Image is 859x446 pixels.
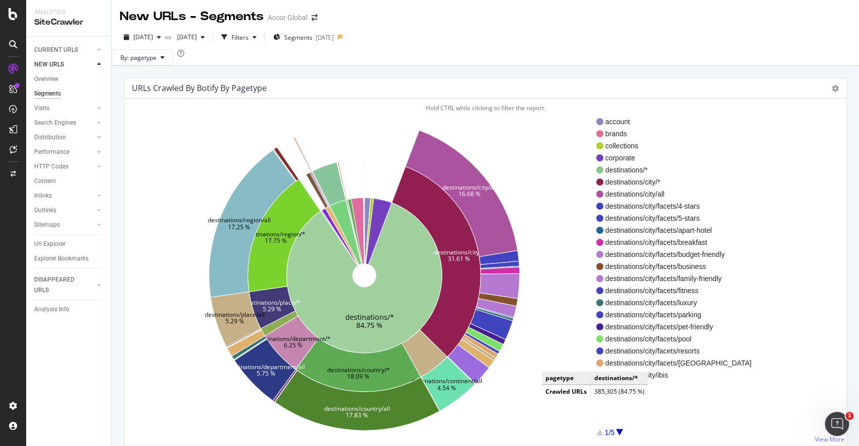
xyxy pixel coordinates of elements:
text: 16.68 % [458,190,481,198]
text: destinations/region/all [208,216,271,224]
div: DISAPPEARED URLS [34,275,85,296]
span: collections [605,141,751,151]
a: HTTP Codes [34,161,94,172]
div: Segments [34,88,61,99]
div: Distribution [34,132,66,143]
a: Performance [34,147,94,157]
div: CURRENT URLS [34,45,78,55]
span: 2025 Feb. 6th [173,33,197,41]
span: 1 [845,412,853,420]
text: 5.75 % [257,369,275,377]
text: destinations/place/* [244,298,300,307]
span: vs [165,33,173,41]
span: destinations/city/facets/pool [605,334,751,344]
a: Segments [34,88,104,99]
div: Overview [34,74,58,84]
a: Search Engines [34,118,94,128]
text: 84.75 % [356,320,382,329]
text: 17.25 % [228,222,250,231]
span: account [605,117,751,127]
div: Sitemaps [34,220,60,230]
div: [DATE] [316,33,334,42]
span: destinations/city/facets/family-friendly [605,274,751,284]
div: Content [34,176,56,187]
text: 17.83 % [346,411,368,419]
td: Crawled URLs [541,385,590,398]
a: Sitemaps [34,220,94,230]
a: Distribution [34,132,94,143]
span: Segments [284,33,313,42]
a: Visits [34,103,94,114]
text: destinations/region/* [246,229,305,238]
button: [DATE] [120,29,165,45]
span: destinations/city/facets/fitness [605,286,751,296]
button: Filters [217,29,261,45]
text: 17.75 % [264,236,286,244]
span: destinations/city/facets/budget-friendly [605,249,751,259]
span: destinations/city/facets/[GEOGRAPHIC_DATA] [605,358,751,368]
span: destinations/city/ibis [605,370,751,380]
div: Filters [231,33,249,42]
div: Analysis Info [34,304,69,315]
a: Explorer Bookmarks [34,253,104,264]
text: destinations/* [345,312,394,321]
text: destinations/continent/all [411,377,482,385]
text: 4.54 % [437,383,456,392]
span: destinations/* [605,165,751,175]
span: brands [605,129,751,139]
div: HTTP Codes [34,161,68,172]
span: destinations/city/* [605,177,751,187]
div: 1/5 [605,427,614,437]
span: destinations/city/all [605,189,751,199]
div: Outlinks [34,205,56,216]
td: 385,305 (84.75 %) [590,385,648,398]
span: corporate [605,153,751,163]
button: Segments[DATE] [269,29,338,45]
text: 5.29 % [225,316,244,325]
text: 31.61 % [448,254,470,263]
text: destinations/department/* [255,334,330,343]
a: Content [34,176,104,187]
text: destinations/country/* [327,366,389,374]
div: arrow-right-arrow-left [311,14,318,21]
text: destinations/department/all [227,362,305,371]
a: Outlinks [34,205,94,216]
div: Inlinks [34,191,52,201]
span: By: pagetype [120,53,157,62]
a: Url Explorer [34,239,104,249]
span: destinations/city/facets/pet-friendly [605,322,751,332]
iframe: Intercom live chat [825,412,849,436]
div: Search Engines [34,118,76,128]
text: destinations/city/* [433,248,485,256]
div: Visits [34,103,49,114]
a: Overview [34,74,104,84]
div: Url Explorer [34,239,65,249]
span: destinations/city/facets/resorts [605,346,751,356]
span: destinations/city/facets/parking [605,310,751,320]
button: By: pagetype [112,49,173,65]
text: destinations/country/all [324,404,390,413]
a: View More [815,435,844,443]
span: destinations/city/facets/business [605,261,751,272]
td: destinations/* [590,372,648,385]
text: destinations/city/all [442,183,497,191]
span: destinations/city/facets/5-stars [605,213,751,223]
span: Hold CTRL while clicking to filter the report. [426,104,545,112]
span: destinations/city/facets/apart-hotel [605,225,751,235]
div: Analytics [34,8,103,17]
span: 2025 Aug. 6th [133,33,153,41]
div: Explorer Bookmarks [34,253,89,264]
text: 6.25 % [283,341,302,349]
h4: URLs Crawled By Botify By pagetype [132,81,267,95]
span: destinations/city/facets/luxury [605,298,751,308]
a: CURRENT URLS [34,45,94,55]
a: DISAPPEARED URLS [34,275,94,296]
a: Analysis Info [34,304,104,315]
span: destinations/city/facets/breakfast [605,237,751,247]
i: Options [832,85,839,92]
td: pagetype [541,372,590,385]
text: 5.29 % [263,305,281,313]
div: NEW URLS [34,59,64,70]
span: destinations/city/facets/4-stars [605,201,751,211]
text: 18.09 % [347,372,369,381]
